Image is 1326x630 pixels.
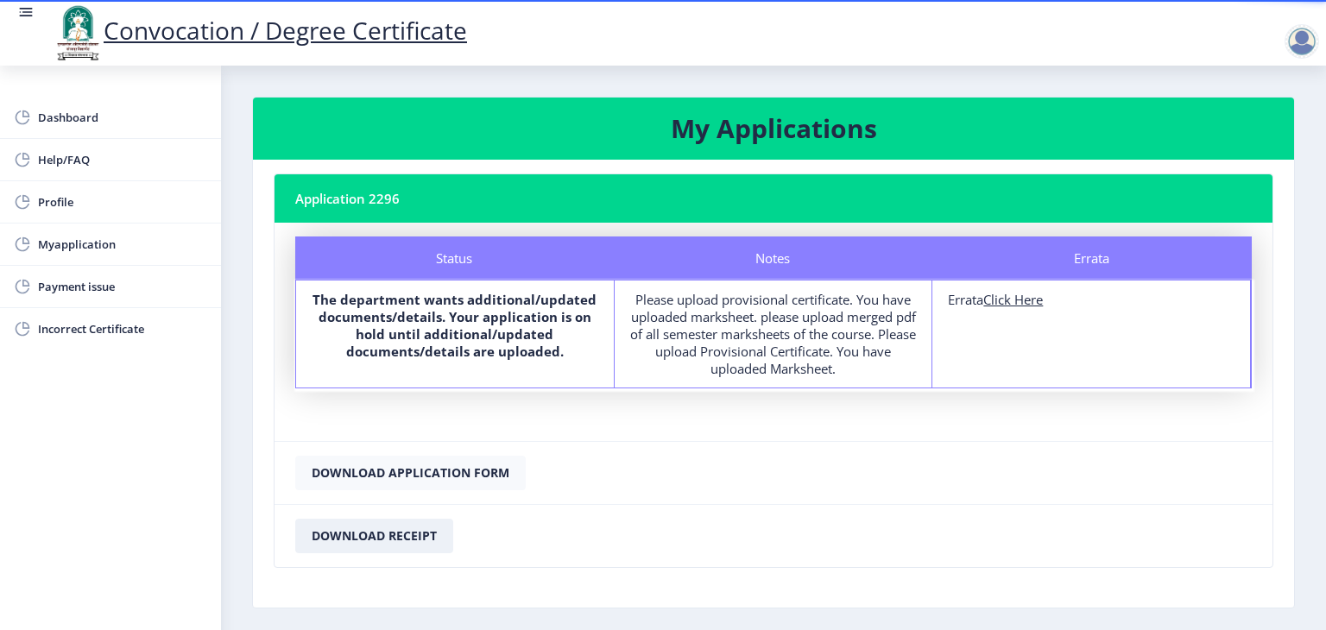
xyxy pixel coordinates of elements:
[313,291,597,360] b: The department wants additional/updated documents/details. Your application is on hold until addi...
[295,236,614,280] div: Status
[38,276,207,297] span: Payment issue
[933,236,1252,280] div: Errata
[295,456,526,490] button: Download Application Form
[38,192,207,212] span: Profile
[275,174,1272,223] nb-card-header: Application 2296
[295,519,453,553] button: Download Receipt
[630,291,917,377] div: Please upload provisional certificate. You have uploaded marksheet. please upload merged pdf of a...
[948,291,1234,308] div: Errata
[614,236,932,280] div: Notes
[52,14,467,47] a: Convocation / Degree Certificate
[38,149,207,170] span: Help/FAQ
[38,234,207,255] span: Myapplication
[983,291,1043,308] u: Click Here
[274,111,1273,146] h3: My Applications
[38,107,207,128] span: Dashboard
[52,3,104,62] img: logo
[38,318,207,339] span: Incorrect Certificate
